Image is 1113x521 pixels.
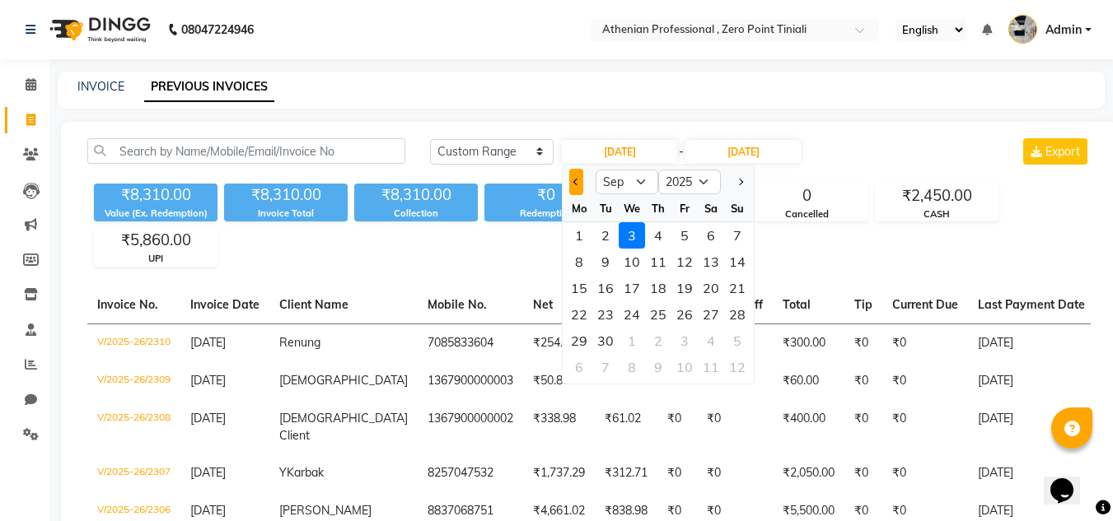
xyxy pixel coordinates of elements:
[418,323,523,362] td: 7085833604
[671,249,698,275] div: 12
[671,328,698,354] div: 3
[619,275,645,301] div: Wednesday, September 17, 2025
[592,328,619,354] div: 30
[773,323,844,362] td: ₹300.00
[671,275,698,301] div: 19
[566,354,592,380] div: Monday, October 6, 2025
[97,297,158,312] span: Invoice No.
[698,249,724,275] div: 13
[724,301,751,328] div: 28
[773,400,844,454] td: ₹400.00
[190,335,226,350] span: [DATE]
[671,249,698,275] div: Friday, September 12, 2025
[657,400,697,454] td: ₹0
[592,354,619,380] div: Tuesday, October 7, 2025
[566,328,592,354] div: 29
[619,328,645,354] div: 1
[645,222,671,249] div: 4
[279,297,348,312] span: Client Name
[279,503,372,518] span: [PERSON_NAME]
[1023,138,1087,165] button: Export
[645,328,671,354] div: 2
[671,222,698,249] div: 5
[354,184,478,207] div: ₹8,310.00
[773,362,844,400] td: ₹60.00
[592,301,619,328] div: Tuesday, September 23, 2025
[1044,455,1097,505] iframe: chat widget
[844,323,882,362] td: ₹0
[724,275,751,301] div: 21
[645,249,671,275] div: Thursday, September 11, 2025
[746,207,867,221] div: Cancelled
[190,465,226,480] span: [DATE]
[87,454,180,492] td: V/2025-26/2307
[87,362,180,400] td: V/2025-26/2309
[645,249,671,275] div: 11
[566,301,592,328] div: Monday, September 22, 2025
[596,170,658,194] select: Select month
[190,373,226,388] span: [DATE]
[645,354,671,380] div: Thursday, October 9, 2025
[619,354,645,380] div: 8
[724,328,751,354] div: Sunday, October 5, 2025
[566,222,592,249] div: Monday, September 1, 2025
[190,411,226,426] span: [DATE]
[671,354,698,380] div: 10
[733,169,747,195] button: Next month
[968,362,1095,400] td: [DATE]
[592,328,619,354] div: Tuesday, September 30, 2025
[645,301,671,328] div: Thursday, September 25, 2025
[592,354,619,380] div: 7
[968,454,1095,492] td: [DATE]
[697,400,773,454] td: ₹0
[592,249,619,275] div: Tuesday, September 9, 2025
[619,195,645,221] div: We
[698,222,724,249] div: 6
[645,275,671,301] div: Thursday, September 18, 2025
[698,328,724,354] div: Saturday, October 4, 2025
[523,323,595,362] td: ₹254.24
[87,323,180,362] td: V/2025-26/2310
[657,454,697,492] td: ₹0
[698,275,724,301] div: Saturday, September 20, 2025
[418,362,523,400] td: 1367900000003
[592,195,619,221] div: Tu
[854,297,872,312] span: Tip
[698,275,724,301] div: 20
[882,362,968,400] td: ₹0
[645,275,671,301] div: 18
[354,207,478,221] div: Collection
[882,323,968,362] td: ₹0
[619,222,645,249] div: Wednesday, September 3, 2025
[592,275,619,301] div: Tuesday, September 16, 2025
[876,184,998,207] div: ₹2,450.00
[724,222,751,249] div: 7
[569,169,583,195] button: Previous month
[592,222,619,249] div: 2
[619,301,645,328] div: Wednesday, September 24, 2025
[658,170,721,194] select: Select year
[619,222,645,249] div: 3
[671,275,698,301] div: Friday, September 19, 2025
[968,400,1095,454] td: [DATE]
[724,354,751,380] div: 12
[698,354,724,380] div: 11
[1045,144,1080,159] span: Export
[645,328,671,354] div: Thursday, October 2, 2025
[566,275,592,301] div: 15
[698,195,724,221] div: Sa
[1008,15,1037,44] img: Admin
[685,140,801,163] input: End Date
[566,195,592,221] div: Mo
[724,275,751,301] div: Sunday, September 21, 2025
[592,301,619,328] div: 23
[523,362,595,400] td: ₹50.85
[566,328,592,354] div: Monday, September 29, 2025
[94,207,217,221] div: Value (Ex. Redemption)
[418,400,523,454] td: 1367900000002
[523,454,595,492] td: ₹1,737.29
[619,275,645,301] div: 17
[844,400,882,454] td: ₹0
[87,138,405,164] input: Search by Name/Mobile/Email/Invoice No
[279,465,287,480] span: Y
